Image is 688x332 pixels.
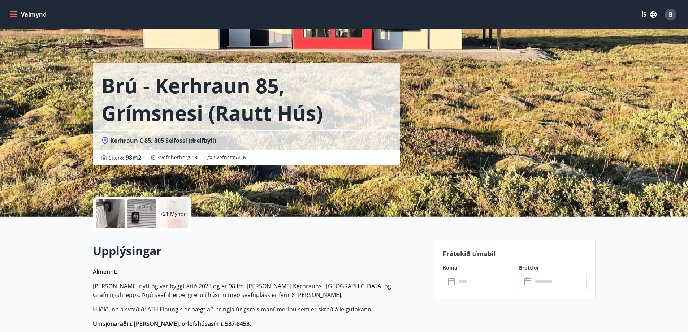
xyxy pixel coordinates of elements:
[160,210,187,217] p: +21 Myndir
[637,8,661,21] button: ÍS
[669,10,673,18] span: B
[93,282,425,299] p: [PERSON_NAME] nýtt og var byggt árið 2023 og er 98 fm. [PERSON_NAME] Kerhrauns í [GEOGRAPHIC_DATA...
[443,249,587,258] p: Frátekið tímabil
[110,137,216,145] span: Kerhraun C 85, 805 Selfossi (dreifbýli)
[195,154,198,161] span: 3
[93,243,425,259] h2: Upplýsingar
[214,154,246,161] span: Svefnstæði :
[157,154,198,161] span: Svefnherbergi :
[443,264,510,271] label: Koma
[93,268,117,276] strong: Almennt:
[109,153,141,162] span: Stærð :
[9,8,49,21] button: menu
[101,72,391,126] h1: Brú - Kerhraun 85, Grímsnesi (rautt hús) (gæludýr velkomin)
[126,154,141,161] span: 98 m2
[243,154,246,161] span: 6
[93,320,251,328] strong: Umsjónaraðili: [PERSON_NAME], orlofshúsasími: 537-8453.
[662,6,679,23] button: B
[93,305,373,313] ins: Hliðið inn á svæðið: ATH Einungis er hægt að hringja úr gsm símanúmerinu sem er skráð á leigutakann.
[519,264,587,271] label: Brottför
